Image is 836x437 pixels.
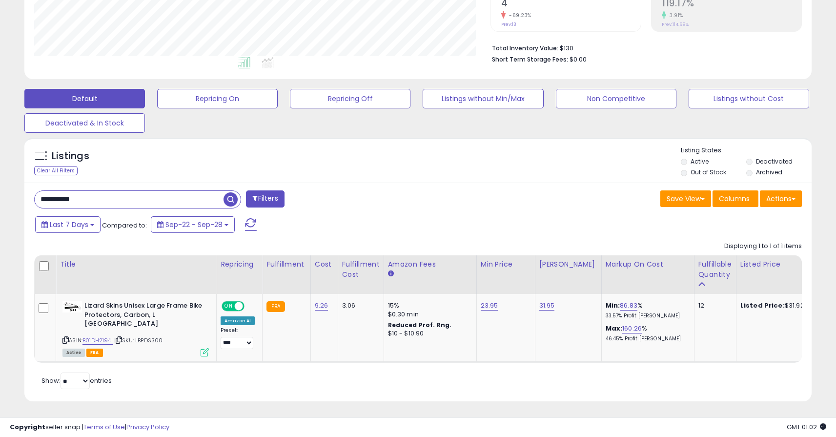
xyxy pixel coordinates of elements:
b: Listed Price: [740,301,785,310]
span: 2025-10-7 01:02 GMT [787,422,826,432]
span: | SKU: LBPDS300 [114,336,163,344]
img: 31G5lm3rc+L._SL40_.jpg [62,301,82,312]
label: Active [691,157,709,166]
small: -69.23% [506,12,531,19]
small: 3.91% [666,12,683,19]
strong: Copyright [10,422,45,432]
b: Total Inventory Value: [492,44,558,52]
a: 23.95 [481,301,498,311]
small: FBA [266,301,285,312]
th: The percentage added to the cost of goods (COGS) that forms the calculator for Min & Max prices. [601,255,694,294]
div: Fulfillable Quantity [698,259,732,280]
h5: Listings [52,149,89,163]
label: Out of Stock [691,168,726,176]
small: Prev: 114.69% [662,21,689,27]
div: Fulfillment Cost [342,259,380,280]
button: Non Competitive [556,89,676,108]
button: Actions [760,190,802,207]
div: Markup on Cost [606,259,690,270]
span: OFF [243,302,259,311]
button: Repricing On [157,89,278,108]
div: 12 [698,301,729,310]
span: All listings currently available for purchase on Amazon [62,349,85,357]
button: Listings without Min/Max [423,89,543,108]
span: FBA [86,349,103,357]
div: Amazon Fees [388,259,472,270]
div: % [606,301,687,319]
div: Cost [315,259,334,270]
button: Deactivated & In Stock [24,113,145,133]
button: Filters [246,190,284,208]
span: Sep-22 - Sep-28 [165,220,223,229]
b: Min: [606,301,620,310]
p: Listing States: [681,146,812,155]
div: Preset: [221,327,255,349]
button: Repricing Off [290,89,410,108]
div: Fulfillment [266,259,306,270]
button: Sep-22 - Sep-28 [151,216,235,233]
label: Archived [756,168,782,176]
button: Listings without Cost [689,89,809,108]
a: Terms of Use [83,422,125,432]
button: Default [24,89,145,108]
span: Last 7 Days [50,220,88,229]
label: Deactivated [756,157,793,166]
div: $0.30 min [388,310,469,319]
b: Lizard Skins Unisex Large Frame Bike Protectors, Carbon, L [GEOGRAPHIC_DATA] [84,301,203,331]
b: Short Term Storage Fees: [492,55,568,63]
p: 46.45% Profit [PERSON_NAME] [606,335,687,342]
div: Amazon AI [221,316,255,325]
div: [PERSON_NAME] [539,259,597,270]
a: 31.95 [539,301,555,311]
span: $0.00 [570,55,587,64]
a: Privacy Policy [126,422,169,432]
b: Reduced Prof. Rng. [388,321,452,329]
span: Show: entries [41,376,112,385]
div: Displaying 1 to 1 of 1 items [724,242,802,251]
span: Compared to: [102,221,147,230]
a: B01DH2194I [82,336,113,345]
div: Title [60,259,212,270]
div: Min Price [481,259,531,270]
div: % [606,324,687,342]
small: Amazon Fees. [388,270,394,278]
div: seller snap | | [10,423,169,432]
button: Columns [713,190,758,207]
div: ASIN: [62,301,209,355]
div: Listed Price [740,259,825,270]
a: 9.26 [315,301,328,311]
a: 160.26 [622,324,642,333]
div: 3.06 [342,301,376,310]
small: Prev: 13 [501,21,516,27]
span: Columns [719,194,750,204]
a: 86.83 [620,301,637,311]
b: Max: [606,324,623,333]
button: Save View [660,190,711,207]
li: $130 [492,42,795,53]
div: $10 - $10.90 [388,330,469,338]
div: 15% [388,301,469,310]
span: ON [223,302,235,311]
div: Clear All Filters [34,166,78,175]
div: $31.92 [740,301,821,310]
p: 33.57% Profit [PERSON_NAME] [606,312,687,319]
div: Repricing [221,259,258,270]
button: Last 7 Days [35,216,101,233]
